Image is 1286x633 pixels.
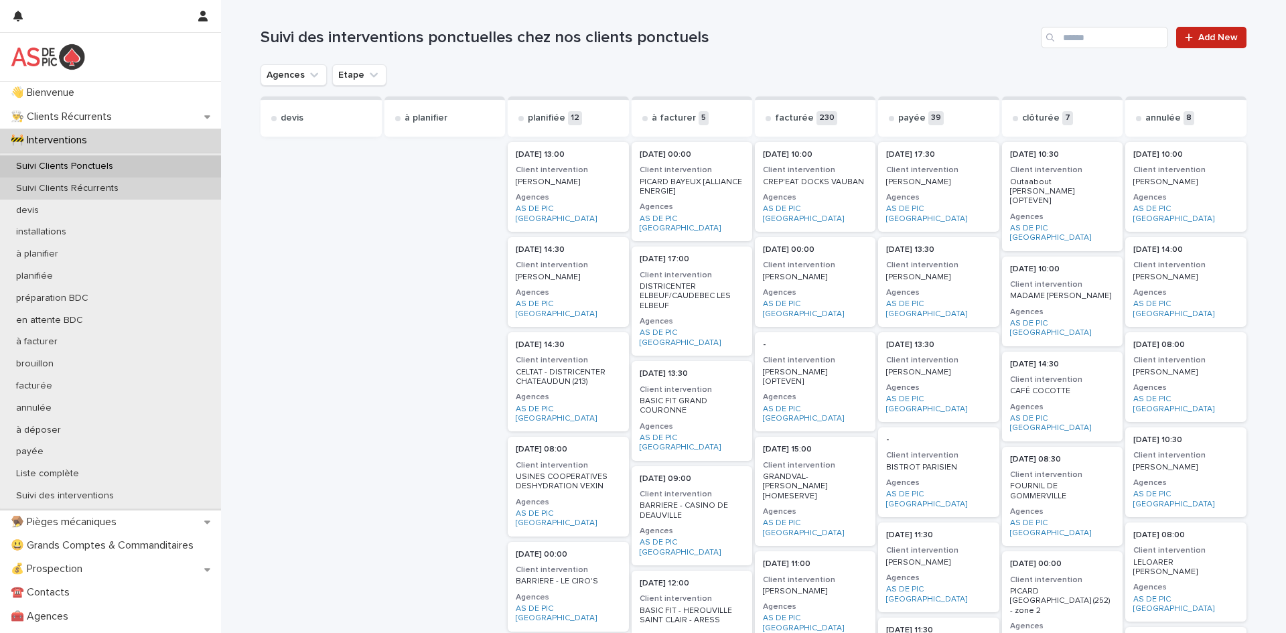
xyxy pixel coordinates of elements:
[1133,463,1238,472] p: [PERSON_NAME]
[640,316,744,327] h3: Agences
[1133,558,1238,577] p: LELOARER [PERSON_NAME]
[763,192,867,203] h3: Agences
[640,270,744,281] h3: Client intervention
[1010,279,1115,290] h3: Client intervention
[1010,386,1115,396] p: CAFÉ COCOTTE
[640,526,744,537] h3: Agences
[508,237,628,327] a: [DATE] 14:30Client intervention[PERSON_NAME]AgencesAS DE PIC [GEOGRAPHIC_DATA]
[886,450,991,461] h3: Client intervention
[763,518,867,538] a: AS DE PIC [GEOGRAPHIC_DATA]
[5,425,72,436] p: à déposer
[1002,142,1123,251] a: [DATE] 10:30Client interventionOutaabout [PERSON_NAME] [OPTEVEN]AgencesAS DE PIC [GEOGRAPHIC_DATA]
[5,358,64,370] p: brouillon
[1133,450,1238,461] h3: Client intervention
[516,287,620,298] h3: Agences
[640,165,744,175] h3: Client intervention
[5,205,50,216] p: devis
[508,332,628,431] div: [DATE] 14:30Client interventionCELTAT - DISTRICENTER CHATEAUDUN (213)AgencesAS DE PIC [GEOGRAPHIC...
[516,245,620,255] p: [DATE] 14:30
[886,395,991,414] a: AS DE PIC [GEOGRAPHIC_DATA]
[1133,435,1238,445] p: [DATE] 10:30
[886,558,991,567] p: [PERSON_NAME]
[886,478,991,488] h3: Agences
[640,579,744,588] p: [DATE] 12:00
[886,245,991,255] p: [DATE] 13:30
[763,287,867,298] h3: Agences
[886,573,991,583] h3: Agences
[5,563,93,575] p: 💰 Prospection
[508,142,628,232] a: [DATE] 13:00Client intervention[PERSON_NAME]AgencesAS DE PIC [GEOGRAPHIC_DATA]
[1133,204,1238,224] a: AS DE PIC [GEOGRAPHIC_DATA]
[261,64,327,86] button: Agences
[763,245,867,255] p: [DATE] 00:00
[1198,33,1238,42] span: Add New
[898,113,926,124] p: payée
[1125,427,1246,517] a: [DATE] 10:30Client intervention[PERSON_NAME]AgencesAS DE PIC [GEOGRAPHIC_DATA]
[5,134,98,147] p: 🚧 Interventions
[1133,192,1238,203] h3: Agences
[5,380,63,392] p: facturée
[816,111,837,125] p: 230
[1133,273,1238,282] p: [PERSON_NAME]
[763,559,867,569] p: [DATE] 11:00
[640,433,744,453] a: AS DE PIC [GEOGRAPHIC_DATA]
[1010,224,1115,243] a: AS DE PIC [GEOGRAPHIC_DATA]
[1125,237,1246,327] a: [DATE] 14:00Client intervention[PERSON_NAME]AgencesAS DE PIC [GEOGRAPHIC_DATA]
[1133,582,1238,593] h3: Agences
[1010,559,1115,569] p: [DATE] 00:00
[516,178,620,187] p: [PERSON_NAME]
[1133,490,1238,509] a: AS DE PIC [GEOGRAPHIC_DATA]
[763,602,867,612] h3: Agences
[1010,414,1115,433] a: AS DE PIC [GEOGRAPHIC_DATA]
[640,178,744,197] p: PICARD BAYEUX [ALLIANCE ENERGIE]
[886,260,991,271] h3: Client intervention
[886,368,991,377] p: [PERSON_NAME]
[878,332,999,422] div: [DATE] 13:30Client intervention[PERSON_NAME]AgencesAS DE PIC [GEOGRAPHIC_DATA]
[1010,265,1115,274] p: [DATE] 10:00
[886,204,991,224] a: AS DE PIC [GEOGRAPHIC_DATA]
[1133,478,1238,488] h3: Agences
[755,437,875,546] a: [DATE] 15:00Client interventionGRANDVAL-[PERSON_NAME] [HOMESERVE]AgencesAS DE PIC [GEOGRAPHIC_DATA]
[516,577,620,586] p: BARRIERE - LE CIRO'S
[516,355,620,366] h3: Client intervention
[516,273,620,282] p: [PERSON_NAME]
[516,445,620,454] p: [DATE] 08:00
[1184,111,1194,125] p: 8
[5,249,69,260] p: à planifier
[763,460,867,471] h3: Client intervention
[878,522,999,612] div: [DATE] 11:30Client intervention[PERSON_NAME]AgencesAS DE PIC [GEOGRAPHIC_DATA]
[516,150,620,159] p: [DATE] 13:00
[516,299,620,319] a: AS DE PIC [GEOGRAPHIC_DATA]
[1133,355,1238,366] h3: Client intervention
[1125,142,1246,232] div: [DATE] 10:00Client intervention[PERSON_NAME]AgencesAS DE PIC [GEOGRAPHIC_DATA]
[886,463,991,472] p: BISTROT PARISIEN
[1010,307,1115,318] h3: Agences
[5,271,64,282] p: planifiée
[5,446,54,458] p: payée
[640,474,744,484] p: [DATE] 09:00
[1010,402,1115,413] h3: Agences
[1145,113,1181,124] p: annulée
[516,368,620,387] p: CELTAT - DISTRICENTER CHATEAUDUN (213)
[755,237,875,327] a: [DATE] 00:00Client intervention[PERSON_NAME]AgencesAS DE PIC [GEOGRAPHIC_DATA]
[5,539,204,552] p: 😃 Grands Comptes & Commanditaires
[763,150,867,159] p: [DATE] 10:00
[632,361,752,460] a: [DATE] 13:30Client interventionBASIC FIT GRAND COURONNEAgencesAS DE PIC [GEOGRAPHIC_DATA]
[886,382,991,393] h3: Agences
[886,150,991,159] p: [DATE] 17:30
[928,111,944,125] p: 39
[1125,332,1246,422] a: [DATE] 08:00Client intervention[PERSON_NAME]AgencesAS DE PIC [GEOGRAPHIC_DATA]
[5,161,124,172] p: Suivi Clients Ponctuels
[5,315,94,326] p: en attente BDC
[1133,287,1238,298] h3: Agences
[1133,531,1238,540] p: [DATE] 08:00
[516,340,620,350] p: [DATE] 14:30
[508,437,628,536] a: [DATE] 08:00Client interventionUSINES COOPERATIVES DESHYDRATION VEXINAgencesAS DE PIC [GEOGRAPHIC...
[763,368,867,387] p: [PERSON_NAME] [OPTEVEN]
[1010,621,1115,632] h3: Agences
[652,113,696,124] p: à facturer
[886,178,991,187] p: [PERSON_NAME]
